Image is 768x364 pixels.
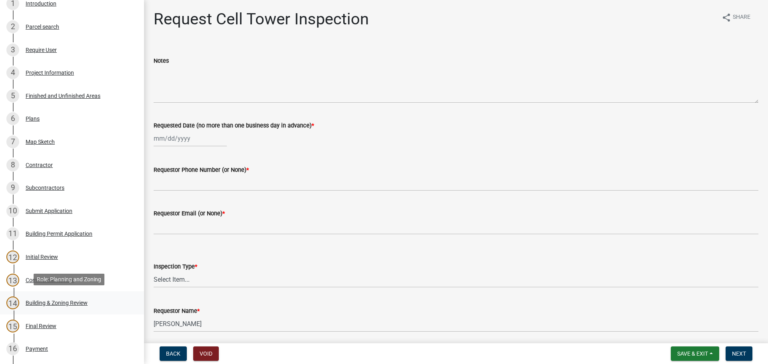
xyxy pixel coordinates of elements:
label: Notes [154,58,169,64]
div: 3 [6,44,19,56]
label: Requested Date (no more than one business day in advance) [154,123,314,129]
div: 16 [6,342,19,355]
span: Save & Exit [677,350,708,357]
div: 6 [6,112,19,125]
div: Parcel search [26,24,59,30]
div: 9 [6,181,19,194]
button: shareShare [715,10,757,25]
div: 12 [6,251,19,263]
div: Finished and Unfinished Areas [26,93,100,99]
div: Payment [26,346,48,352]
div: Subcontractors [26,185,64,191]
span: Share [733,13,750,22]
div: Building & Zoning Review [26,300,88,306]
input: mm/dd/yyyy [154,130,227,147]
button: Void [193,346,219,361]
label: Requestor Name [154,308,200,314]
button: Save & Exit [671,346,719,361]
div: 15 [6,320,19,332]
div: 11 [6,227,19,240]
label: Requestor Email (or None) [154,211,225,217]
div: Commercial Review [26,277,74,283]
div: Project Information [26,70,74,76]
div: 10 [6,205,19,217]
div: 13 [6,274,19,286]
div: 7 [6,135,19,148]
div: 8 [6,159,19,171]
button: Next [726,346,752,361]
div: Building Permit Application [26,231,92,237]
span: Back [166,350,180,357]
div: Plans [26,116,40,121]
div: Initial Review [26,254,58,260]
div: 5 [6,90,19,102]
i: share [722,13,731,22]
div: Submit Application [26,208,72,214]
div: Final Review [26,323,56,329]
label: Inspection Type [154,264,197,270]
div: 2 [6,20,19,33]
label: Requestor Phone Number (or None) [154,167,249,173]
div: 14 [6,296,19,309]
div: 4 [6,66,19,79]
div: Role: Planning and Zoning [34,274,104,285]
button: Back [160,346,187,361]
div: Introduction [26,1,56,6]
div: Require User [26,47,57,53]
div: Map Sketch [26,139,55,145]
h1: Request Cell Tower Inspection [154,10,369,29]
div: Contractor [26,162,53,168]
span: Next [732,350,746,357]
